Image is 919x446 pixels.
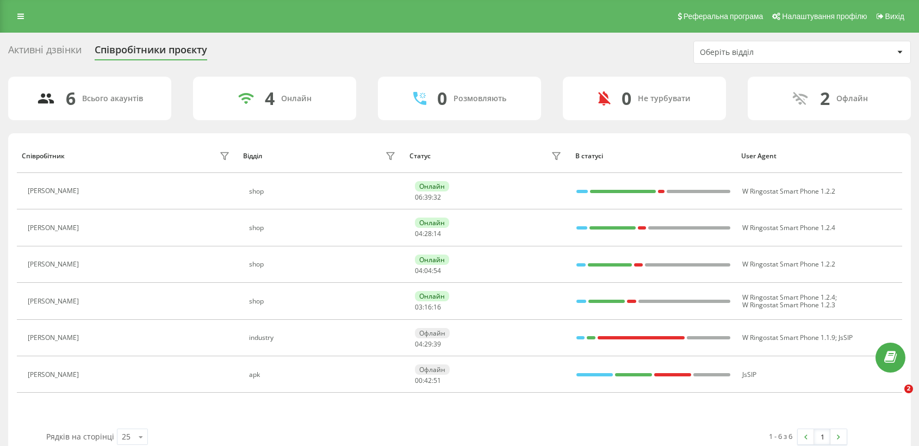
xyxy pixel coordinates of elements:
[424,339,432,349] span: 29
[575,152,731,160] div: В статусі
[409,152,431,160] div: Статус
[22,152,65,160] div: Співробітник
[415,303,441,311] div: : :
[433,339,441,349] span: 39
[424,266,432,275] span: 04
[742,223,835,232] span: W Ringostat Smart Phone 1.2.4
[415,255,449,265] div: Онлайн
[742,187,835,196] span: W Ringostat Smart Phone 1.2.2
[8,44,82,61] div: Активні дзвінки
[882,385,908,411] iframe: Intercom live chat
[814,429,830,444] a: 1
[415,230,441,238] div: : :
[415,291,449,301] div: Онлайн
[415,340,441,348] div: : :
[433,376,441,385] span: 51
[28,261,82,268] div: [PERSON_NAME]
[415,267,441,275] div: : :
[424,302,432,312] span: 16
[281,94,312,103] div: Онлайн
[249,298,398,305] div: shop
[249,371,398,379] div: apk
[249,224,398,232] div: shop
[741,152,897,160] div: User Agent
[904,385,913,393] span: 2
[46,431,114,442] span: Рядків на сторінці
[28,334,82,342] div: [PERSON_NAME]
[415,266,423,275] span: 04
[742,333,835,342] span: W Ringostat Smart Phone 1.1.9
[820,88,830,109] div: 2
[622,88,631,109] div: 0
[82,94,143,103] div: Всього акаунтів
[415,194,441,201] div: : :
[885,12,904,21] span: Вихід
[433,229,441,238] span: 14
[433,266,441,275] span: 54
[836,94,868,103] div: Офлайн
[415,181,449,191] div: Онлайн
[243,152,262,160] div: Відділ
[424,193,432,202] span: 39
[700,48,830,57] div: Оберіть відділ
[742,259,835,269] span: W Ringostat Smart Phone 1.2.2
[28,298,82,305] div: [PERSON_NAME]
[95,44,207,61] div: Співробітники проєкту
[415,218,449,228] div: Онлайн
[839,333,853,342] span: JsSIP
[122,431,131,442] div: 25
[782,12,867,21] span: Налаштування профілю
[424,376,432,385] span: 42
[454,94,506,103] div: Розмовляють
[28,224,82,232] div: [PERSON_NAME]
[415,364,450,375] div: Офлайн
[66,88,76,109] div: 6
[424,229,432,238] span: 28
[249,188,398,195] div: shop
[415,229,423,238] span: 04
[742,293,835,302] span: W Ringostat Smart Phone 1.2.4
[265,88,275,109] div: 4
[249,334,398,342] div: industry
[742,300,835,309] span: W Ringostat Smart Phone 1.2.3
[638,94,691,103] div: Не турбувати
[437,88,447,109] div: 0
[433,193,441,202] span: 32
[415,377,441,385] div: : :
[415,302,423,312] span: 03
[742,370,756,379] span: JsSIP
[769,431,792,442] div: 1 - 6 з 6
[28,371,82,379] div: [PERSON_NAME]
[415,339,423,349] span: 04
[684,12,763,21] span: Реферальна програма
[415,328,450,338] div: Офлайн
[433,302,441,312] span: 16
[249,261,398,268] div: shop
[28,187,82,195] div: [PERSON_NAME]
[415,376,423,385] span: 00
[415,193,423,202] span: 06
